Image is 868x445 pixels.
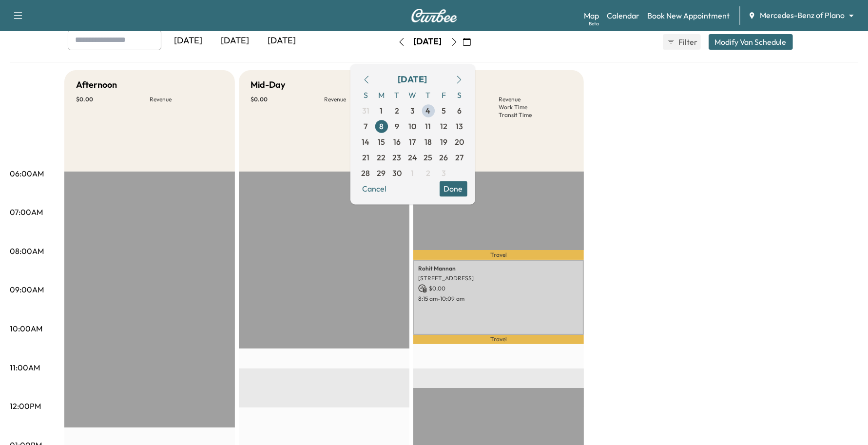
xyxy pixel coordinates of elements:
span: 5 [442,105,446,116]
span: 1 [411,167,414,179]
p: 8:15 am - 10:09 am [418,295,579,303]
span: T [389,87,405,103]
p: 12:00PM [10,400,41,412]
p: Rohit Mannan [418,265,579,272]
p: 08:00AM [10,245,44,257]
span: 4 [426,105,431,116]
span: 19 [440,136,447,148]
span: 25 [424,152,433,163]
div: Beta [589,20,599,27]
div: [DATE] [414,36,442,48]
p: 06:00AM [10,168,44,179]
span: 13 [456,120,463,132]
span: 24 [408,152,417,163]
span: Mercedes-Benz of Plano [760,10,845,21]
button: Cancel [358,181,391,196]
span: M [374,87,389,103]
span: T [421,87,436,103]
div: [DATE] [259,30,306,52]
div: [DATE] [165,30,212,52]
a: MapBeta [584,10,599,21]
span: 30 [392,167,402,179]
p: 07:00AM [10,206,43,218]
span: S [358,87,374,103]
span: 12 [440,120,447,132]
span: 16 [393,136,401,148]
span: S [452,87,467,103]
span: 1 [380,105,383,116]
div: [DATE] [212,30,259,52]
p: Revenue [150,96,223,103]
p: $ 0.00 [76,96,150,103]
p: Travel [413,250,584,260]
span: F [436,87,452,103]
span: 2 [426,167,430,179]
span: Filter [679,36,696,48]
p: $ 0.00 [418,284,579,293]
p: 09:00AM [10,284,44,295]
span: 18 [424,136,432,148]
span: 14 [362,136,370,148]
span: 3 [442,167,446,179]
p: Work Time [499,103,572,111]
span: 27 [455,152,463,163]
span: 17 [409,136,416,148]
img: Curbee Logo [411,9,458,22]
p: 10:00AM [10,323,42,334]
span: 23 [393,152,402,163]
p: Revenue [499,96,572,103]
span: 2 [395,105,399,116]
p: $ 0.00 [251,96,324,103]
span: 10 [409,120,417,132]
span: 11 [425,120,431,132]
button: Done [440,181,467,196]
span: 29 [377,167,386,179]
span: 21 [362,152,369,163]
h5: Mid-Day [251,78,285,92]
p: [STREET_ADDRESS] [418,274,579,282]
p: Revenue [324,96,398,103]
span: 22 [377,152,386,163]
a: Calendar [607,10,639,21]
span: 20 [455,136,464,148]
p: 11:00AM [10,362,40,373]
span: 7 [364,120,368,132]
span: 31 [362,105,369,116]
button: Filter [663,34,701,50]
div: [DATE] [398,73,427,86]
p: Transit Time [499,111,572,119]
span: 28 [362,167,370,179]
span: 26 [440,152,448,163]
p: Travel [413,335,584,344]
span: 9 [395,120,399,132]
h5: Afternoon [76,78,117,92]
span: W [405,87,421,103]
span: 6 [457,105,462,116]
span: 8 [379,120,384,132]
span: 3 [410,105,415,116]
span: 15 [378,136,385,148]
a: Book New Appointment [647,10,730,21]
button: Modify Van Schedule [709,34,793,50]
